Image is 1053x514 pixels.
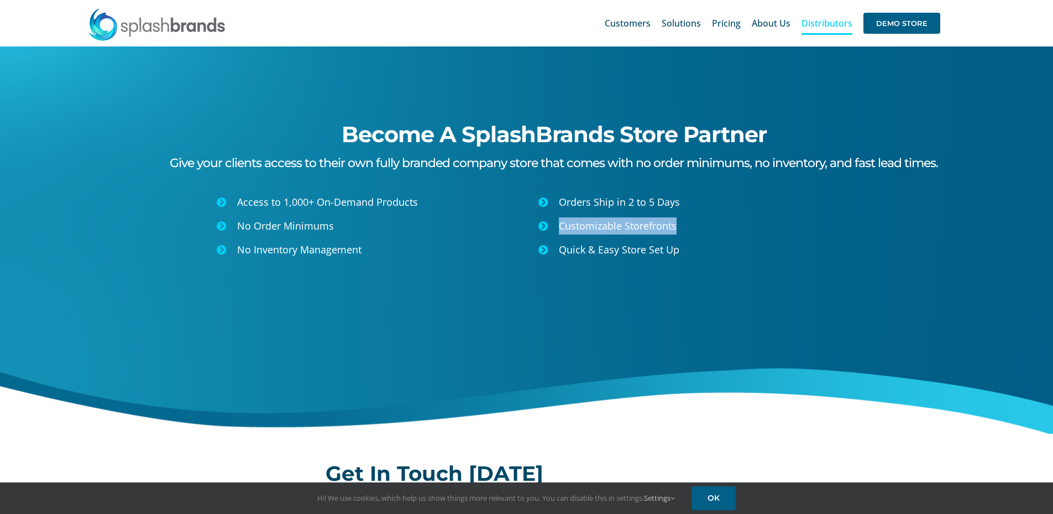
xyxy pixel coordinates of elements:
[342,121,767,148] span: Become A SplashBrands Store Partner
[662,19,701,28] span: Solutions
[605,6,940,41] nav: Main Menu
[752,19,790,28] span: About Us
[237,243,362,256] span: No Inventory Management
[170,155,938,170] span: Give your clients access to their own fully branded company store that comes with no order minimu...
[559,243,679,256] span: Quick & Easy Store Set Up
[605,6,651,41] a: Customers
[691,486,736,510] a: OK
[88,8,226,41] img: SplashBrands.com Logo
[863,6,940,41] a: DEMO STORE
[712,6,741,41] a: Pricing
[801,6,852,41] a: Distributors
[326,463,728,485] h2: Get In Touch [DATE]
[559,195,680,209] span: Orders Ship in 2 to 5 Days
[863,13,940,34] span: DEMO STORE
[237,195,418,209] span: Access to 1,000+ On-Demand Products
[237,219,334,232] span: No Order Minimums
[801,19,852,28] span: Distributors
[559,219,677,232] span: Customizable Storefronts
[644,493,675,503] a: Settings
[317,493,675,503] span: Hi! We use cookies, which help us show things more relevant to you. You can disable this in setti...
[605,19,651,28] span: Customers
[712,19,741,28] span: Pricing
